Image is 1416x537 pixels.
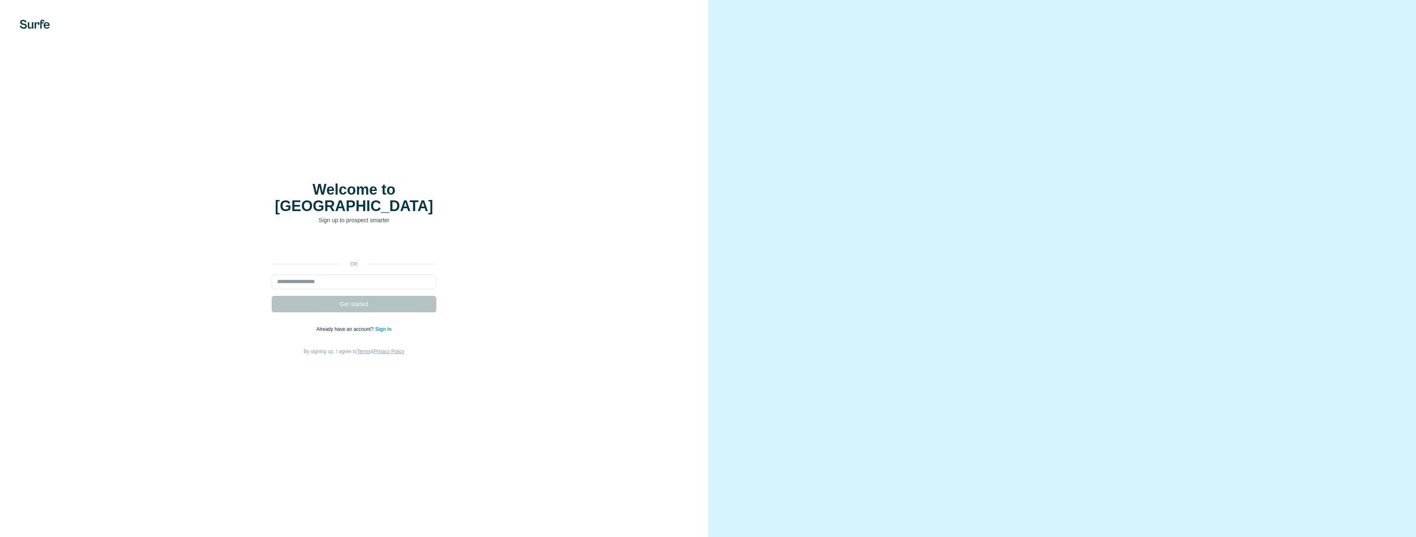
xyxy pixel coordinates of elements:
[268,237,440,255] iframe: Sign in with Google Button
[357,349,370,354] a: Terms
[20,20,50,29] img: Surfe's logo
[272,216,436,224] p: Sign up to prospect smarter
[375,326,391,332] a: Sign in
[304,349,405,354] span: By signing up, I agree to &
[317,326,375,332] span: Already have an account?
[374,349,405,354] a: Privacy Policy
[341,260,367,268] p: or
[272,181,436,214] h1: Welcome to [GEOGRAPHIC_DATA]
